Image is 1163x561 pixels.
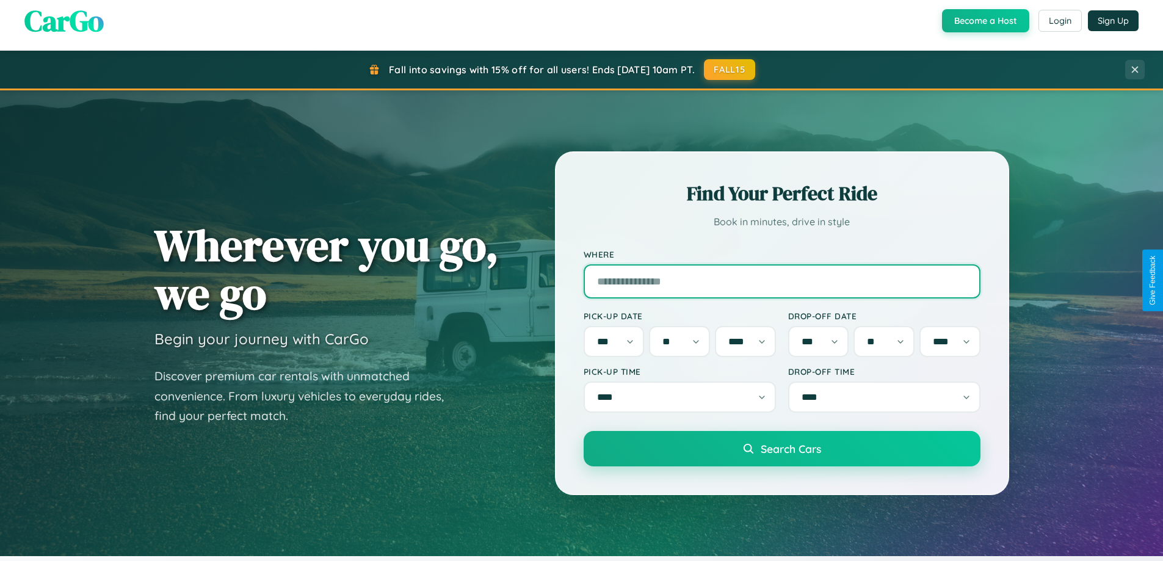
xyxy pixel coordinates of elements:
p: Book in minutes, drive in style [584,213,980,231]
h3: Begin your journey with CarGo [154,330,369,348]
div: Give Feedback [1148,256,1157,305]
span: CarGo [24,1,104,41]
h2: Find Your Perfect Ride [584,180,980,207]
label: Pick-up Time [584,366,776,377]
label: Drop-off Time [788,366,980,377]
button: FALL15 [704,59,755,80]
p: Discover premium car rentals with unmatched convenience. From luxury vehicles to everyday rides, ... [154,366,460,426]
button: Sign Up [1088,10,1139,31]
button: Login [1038,10,1082,32]
label: Where [584,249,980,259]
span: Search Cars [761,442,821,455]
label: Drop-off Date [788,311,980,321]
h1: Wherever you go, we go [154,221,499,317]
button: Become a Host [942,9,1029,32]
button: Search Cars [584,431,980,466]
label: Pick-up Date [584,311,776,321]
span: Fall into savings with 15% off for all users! Ends [DATE] 10am PT. [389,63,695,76]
